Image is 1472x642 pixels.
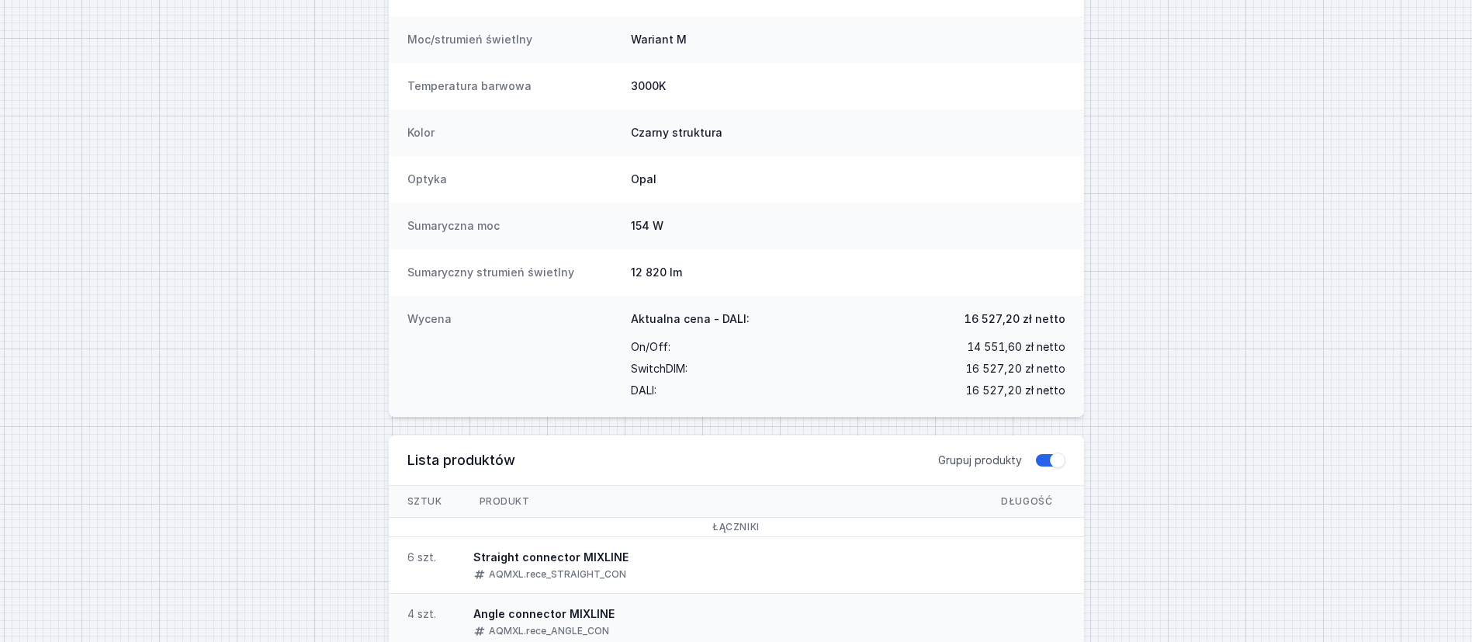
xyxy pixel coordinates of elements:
[407,218,618,234] dt: Sumaryczna moc
[407,550,436,565] div: 6 szt.
[631,172,1065,187] dd: Opal
[967,336,1065,358] span: 14 551,60 zł netto
[473,606,615,622] div: Angle connector MIXLINE
[982,486,1071,517] span: Długość
[407,265,618,280] dt: Sumaryczny strumień świetlny
[389,486,461,517] span: Sztuk
[407,78,618,94] dt: Temperatura barwowa
[1034,453,1065,468] button: Grupuj produkty
[407,311,618,401] dt: Wycena
[631,218,1065,234] dd: 154 W
[473,550,629,565] div: Straight connector MIXLINE
[461,486,549,517] span: Produkt
[631,358,688,380] span: SwitchDIM :
[489,568,626,581] div: AQMXL.rece_STRAIGHT_CON
[965,311,1065,327] span: 16 527,20 zł netto
[965,380,1065,401] span: 16 527,20 zł netto
[631,336,670,358] span: On/Off :
[489,625,609,637] div: AQMXL.rece_ANGLE_CON
[631,125,1065,141] dd: Czarny struktura
[407,172,618,187] dt: Optyka
[631,78,1065,94] dd: 3000K
[938,453,1022,468] span: Grupuj produkty
[631,32,1065,47] dd: Wariant M
[407,125,618,141] dt: Kolor
[407,32,618,47] dt: Moc/strumień świetlny
[631,311,750,327] span: Aktualna cena - DALI:
[407,451,938,470] h3: Lista produktów
[631,265,1065,280] dd: 12 820 lm
[965,358,1065,380] span: 16 527,20 zł netto
[407,606,436,622] div: 4 szt.
[407,521,1065,533] h3: Łączniki
[631,380,656,401] span: DALI :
